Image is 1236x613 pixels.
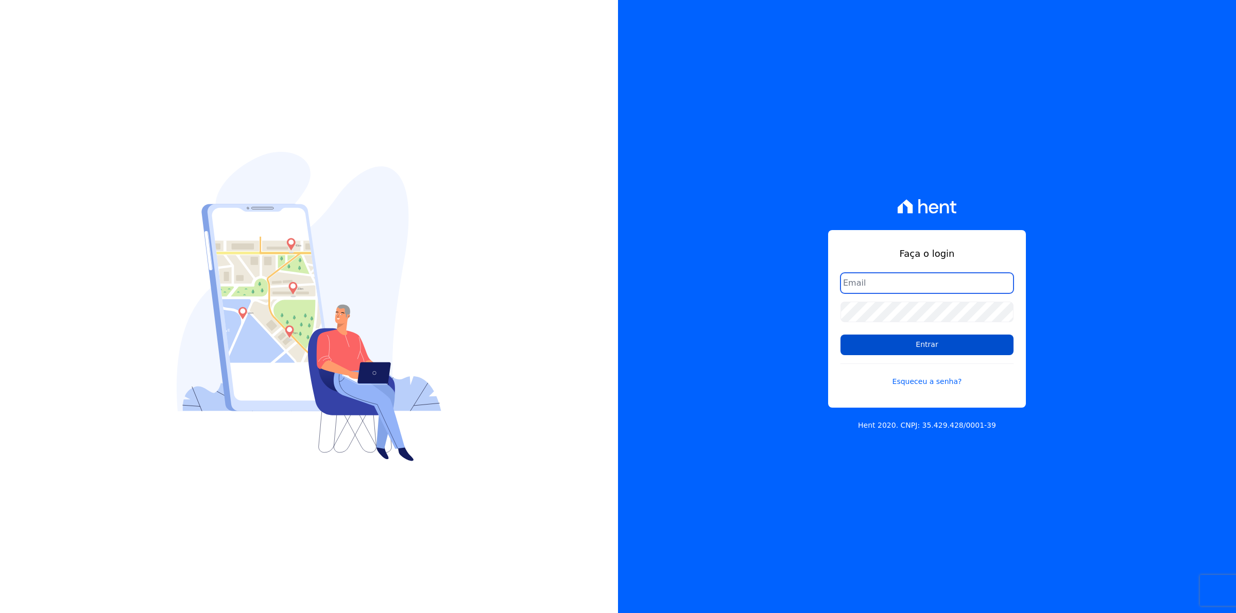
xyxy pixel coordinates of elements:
h1: Faça o login [840,247,1014,260]
p: Hent 2020. CNPJ: 35.429.428/0001-39 [858,420,996,431]
input: Entrar [840,335,1014,355]
input: Email [840,273,1014,293]
img: Login [177,152,441,461]
a: Esqueceu a senha? [840,363,1014,387]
